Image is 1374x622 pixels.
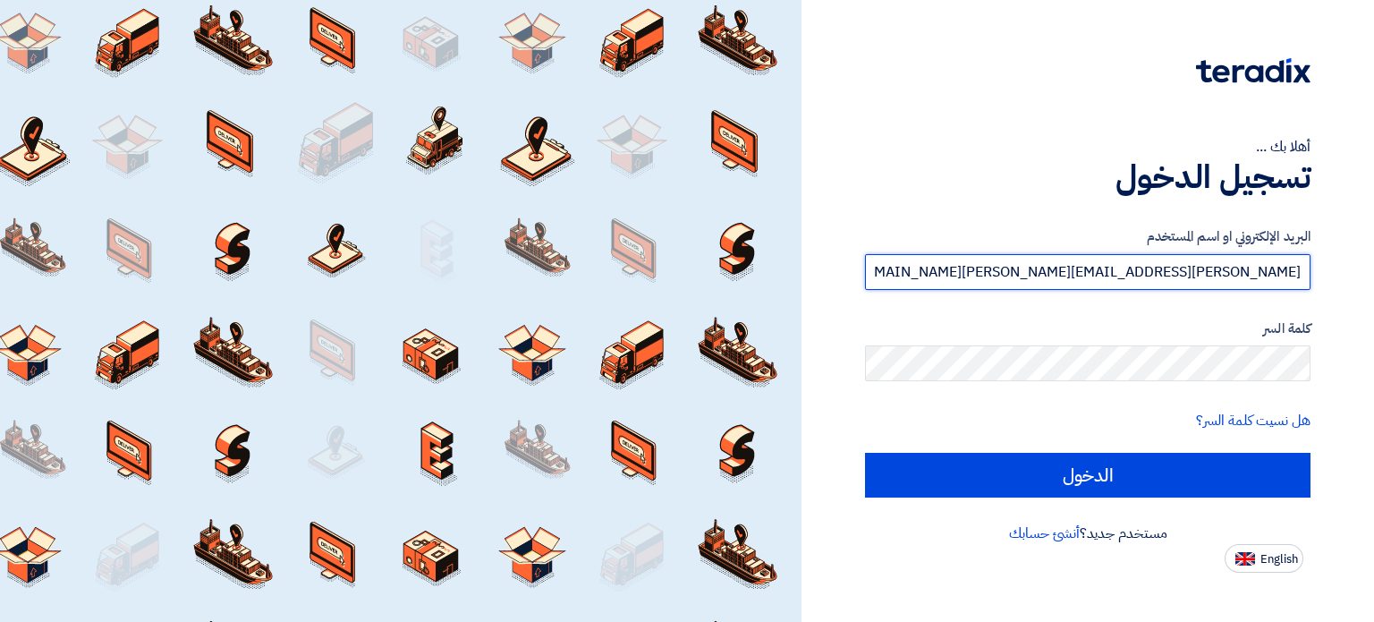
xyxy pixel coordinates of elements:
[865,319,1310,339] label: كلمة السر
[1196,410,1310,431] a: هل نسيت كلمة السر؟
[1009,523,1080,544] a: أنشئ حسابك
[1235,552,1255,566] img: en-US.png
[865,523,1310,544] div: مستخدم جديد؟
[865,136,1310,158] div: أهلا بك ...
[865,254,1310,290] input: أدخل بريد العمل الإلكتروني او اسم المستخدم الخاص بك ...
[865,226,1310,247] label: البريد الإلكتروني او اسم المستخدم
[1196,58,1310,83] img: Teradix logo
[1260,553,1298,566] span: English
[865,453,1310,498] input: الدخول
[865,158,1310,197] h1: تسجيل الدخول
[1225,544,1303,573] button: English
